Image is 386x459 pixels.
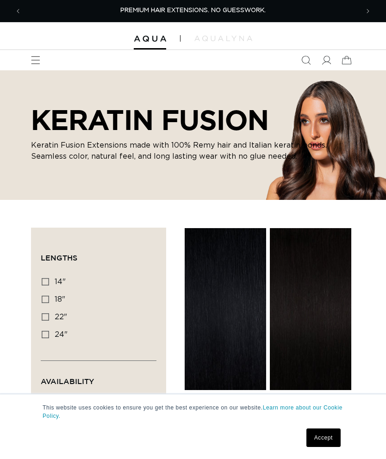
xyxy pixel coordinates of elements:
[41,361,156,394] summary: Availability (0 selected)
[296,50,316,70] summary: Search
[194,36,252,41] img: aqualyna.com
[31,140,355,162] p: Keratin Fusion Extensions made with 100% Remy hair and Italian keratin bonds. Seamless color, nat...
[43,403,343,420] p: This website uses cookies to ensure you get the best experience on our website.
[55,313,67,321] span: 22"
[8,1,28,21] button: Previous announcement
[55,331,68,338] span: 24"
[31,104,355,136] h2: KERATIN FUSION
[358,1,378,21] button: Next announcement
[41,237,156,271] summary: Lengths (0 selected)
[41,254,77,262] span: Lengths
[134,36,166,42] img: Aqua Hair Extensions
[41,377,94,385] span: Availability
[55,296,65,303] span: 18"
[55,278,66,285] span: 14"
[25,50,46,70] summary: Menu
[306,428,341,447] a: Accept
[120,7,266,13] span: PREMIUM HAIR EXTENSIONS. NO GUESSWORK.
